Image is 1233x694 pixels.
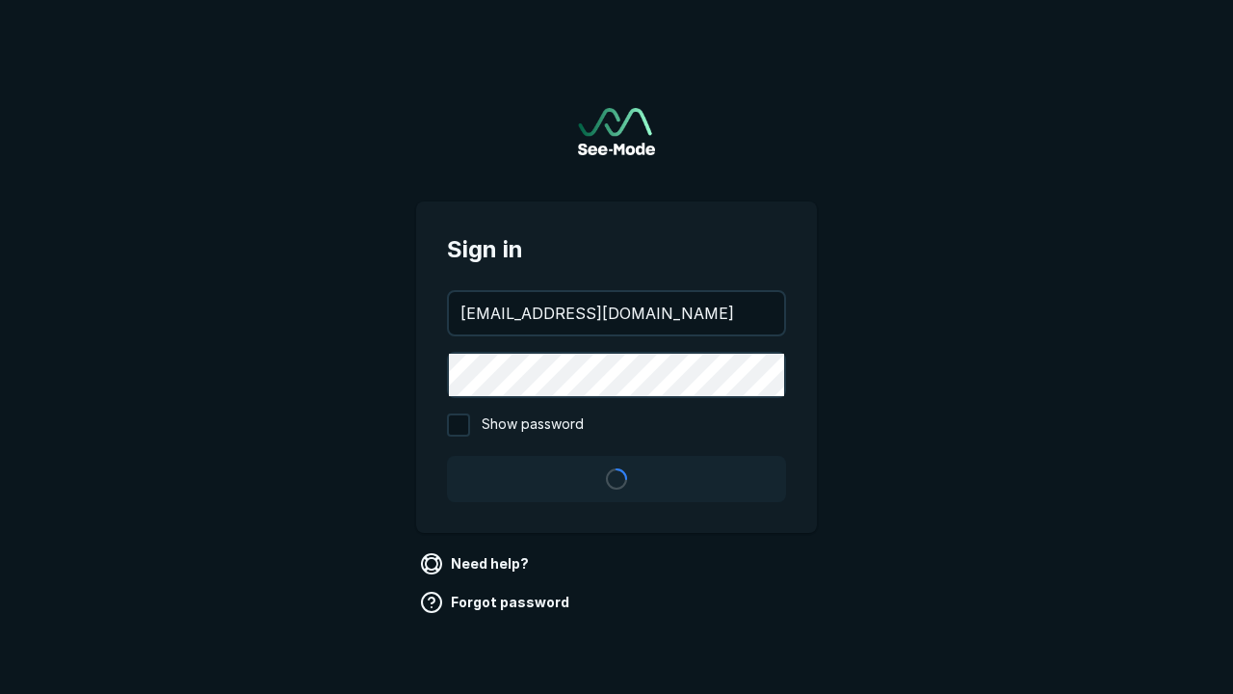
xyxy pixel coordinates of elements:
a: Need help? [416,548,537,579]
a: Go to sign in [578,108,655,155]
img: See-Mode Logo [578,108,655,155]
a: Forgot password [416,587,577,618]
input: your@email.com [449,292,784,334]
span: Sign in [447,232,786,267]
span: Show password [482,414,584,437]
